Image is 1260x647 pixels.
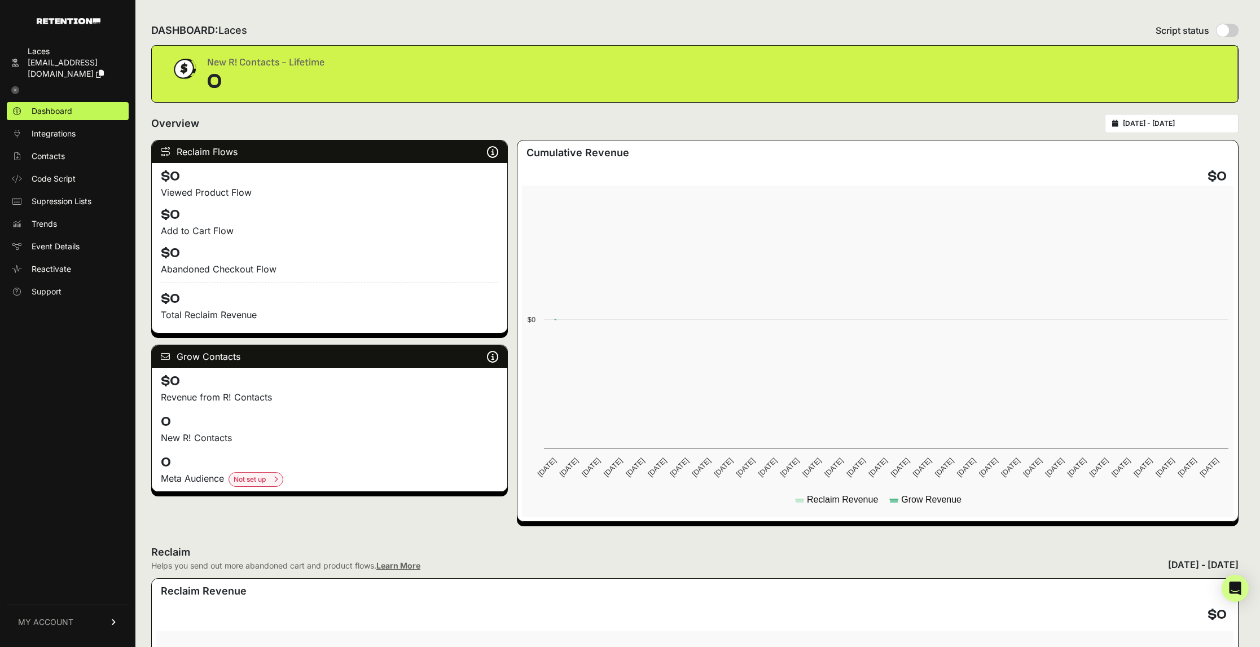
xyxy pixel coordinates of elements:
[7,147,129,165] a: Contacts
[32,241,80,252] span: Event Details
[557,456,579,478] text: [DATE]
[734,456,756,478] text: [DATE]
[151,560,420,571] div: Helps you send out more abandoned cart and product flows.
[32,218,57,230] span: Trends
[1021,456,1043,478] text: [DATE]
[1043,456,1065,478] text: [DATE]
[933,456,955,478] text: [DATE]
[32,286,62,297] span: Support
[32,151,65,162] span: Contacts
[18,617,73,628] span: MY ACCOUNT
[218,24,247,36] span: Laces
[911,456,933,478] text: [DATE]
[999,456,1021,478] text: [DATE]
[801,456,823,478] text: [DATE]
[7,170,129,188] a: Code Script
[526,145,629,161] h3: Cumulative Revenue
[161,583,247,599] h3: Reclaim Revenue
[7,102,129,120] a: Dashboard
[151,116,199,131] h2: Overview
[1176,456,1198,478] text: [DATE]
[7,237,129,256] a: Event Details
[207,55,324,71] div: New R! Contacts - Lifetime
[778,456,800,478] text: [DATE]
[845,456,867,478] text: [DATE]
[161,244,498,262] h4: $0
[7,215,129,233] a: Trends
[170,55,198,83] img: dollar-coin-05c43ed7efb7bc0c12610022525b4bbbb207c7efeef5aecc26f025e68dcafac9.png
[823,456,845,478] text: [DATE]
[889,456,911,478] text: [DATE]
[161,390,498,404] p: Revenue from R! Contacts
[535,456,557,478] text: [DATE]
[1087,456,1109,478] text: [DATE]
[1109,456,1131,478] text: [DATE]
[161,472,498,487] div: Meta Audience
[7,125,129,143] a: Integrations
[867,456,889,478] text: [DATE]
[37,18,100,24] img: Retention.com
[161,168,498,186] h4: $0
[527,315,535,324] text: $0
[1198,456,1220,478] text: [DATE]
[376,561,420,570] a: Learn More
[1208,606,1227,624] h4: $0
[1156,24,1209,37] span: Script status
[161,308,498,322] p: Total Reclaim Revenue
[1168,558,1239,571] div: [DATE] - [DATE]
[32,173,76,184] span: Code Script
[161,454,498,472] h4: 0
[7,283,129,301] a: Support
[7,605,129,639] a: MY ACCOUNT
[161,262,498,276] div: Abandoned Checkout Flow
[1208,168,1227,186] h4: $0
[579,456,602,478] text: [DATE]
[1065,456,1087,478] text: [DATE]
[690,456,712,478] text: [DATE]
[7,192,129,210] a: Supression Lists
[807,495,878,504] text: Reclaim Revenue
[1222,575,1249,602] div: Open Intercom Messenger
[207,71,324,93] div: 0
[977,456,999,478] text: [DATE]
[955,456,977,478] text: [DATE]
[151,23,247,38] h2: DASHBOARD:
[161,206,498,224] h4: $0
[624,456,646,478] text: [DATE]
[32,105,72,117] span: Dashboard
[756,456,778,478] text: [DATE]
[7,42,129,83] a: Laces [EMAIL_ADDRESS][DOMAIN_NAME]
[712,456,734,478] text: [DATE]
[28,58,98,78] span: [EMAIL_ADDRESS][DOMAIN_NAME]
[161,283,498,308] h4: $0
[152,345,507,368] div: Grow Contacts
[161,224,498,237] div: Add to Cart Flow
[161,413,498,431] h4: 0
[32,196,91,207] span: Supression Lists
[28,46,124,57] div: Laces
[7,260,129,278] a: Reactivate
[152,140,507,163] div: Reclaim Flows
[1154,456,1176,478] text: [DATE]
[161,372,498,390] h4: $0
[901,495,962,504] text: Grow Revenue
[151,544,420,560] h2: Reclaim
[32,263,71,275] span: Reactivate
[161,186,498,199] div: Viewed Product Flow
[646,456,668,478] text: [DATE]
[602,456,624,478] text: [DATE]
[668,456,690,478] text: [DATE]
[1132,456,1154,478] text: [DATE]
[32,128,76,139] span: Integrations
[161,431,498,444] p: New R! Contacts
